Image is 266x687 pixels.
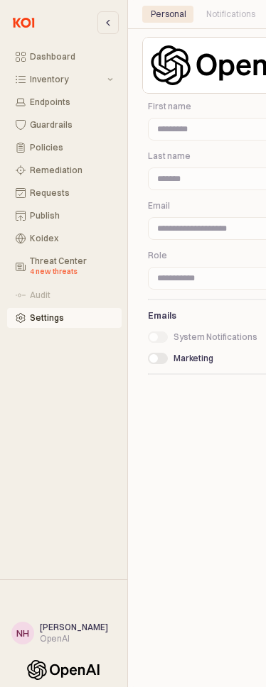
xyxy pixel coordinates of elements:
button: Audit [7,285,122,305]
div: Notifications [206,6,255,23]
div: Requests [30,188,113,198]
div: NH [16,626,29,640]
div: Personal [151,6,186,23]
div: Audit [30,290,113,300]
span: Email [148,200,170,211]
div: Inventory [30,75,105,84]
span: Marketing [174,353,213,363]
button: Endpoints [7,92,122,112]
button: Inventory [7,70,122,89]
button: Publish [7,206,122,226]
strong: Emails [148,310,176,321]
div: Publish [30,211,113,221]
div: Personal [142,6,195,23]
div: Remediation [30,165,113,175]
span: First name [148,101,191,111]
div: 4 new threats [30,266,113,277]
button: Threat Center [7,251,122,282]
span: [PERSON_NAME] [40,622,108,632]
button: Settings [7,308,122,328]
div: Notifications [198,6,264,23]
div: Guardrails [30,120,113,130]
button: Policies [7,138,122,158]
div: Endpoints [30,97,113,107]
span: Last name [148,150,191,161]
span: System Notifications [174,331,257,342]
button: Dashboard [7,47,122,67]
button: Koidex [7,229,122,248]
button: Requests [7,183,122,203]
button: Guardrails [7,115,122,135]
div: Threat Center [30,256,113,277]
div: Policies [30,143,113,153]
span: Role [148,250,167,260]
button: Remediation [7,160,122,180]
div: Settings [30,313,113,323]
div: OpenAI [40,633,108,644]
div: Dashboard [30,52,113,62]
div: Koidex [30,233,113,243]
button: NH [11,622,34,644]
